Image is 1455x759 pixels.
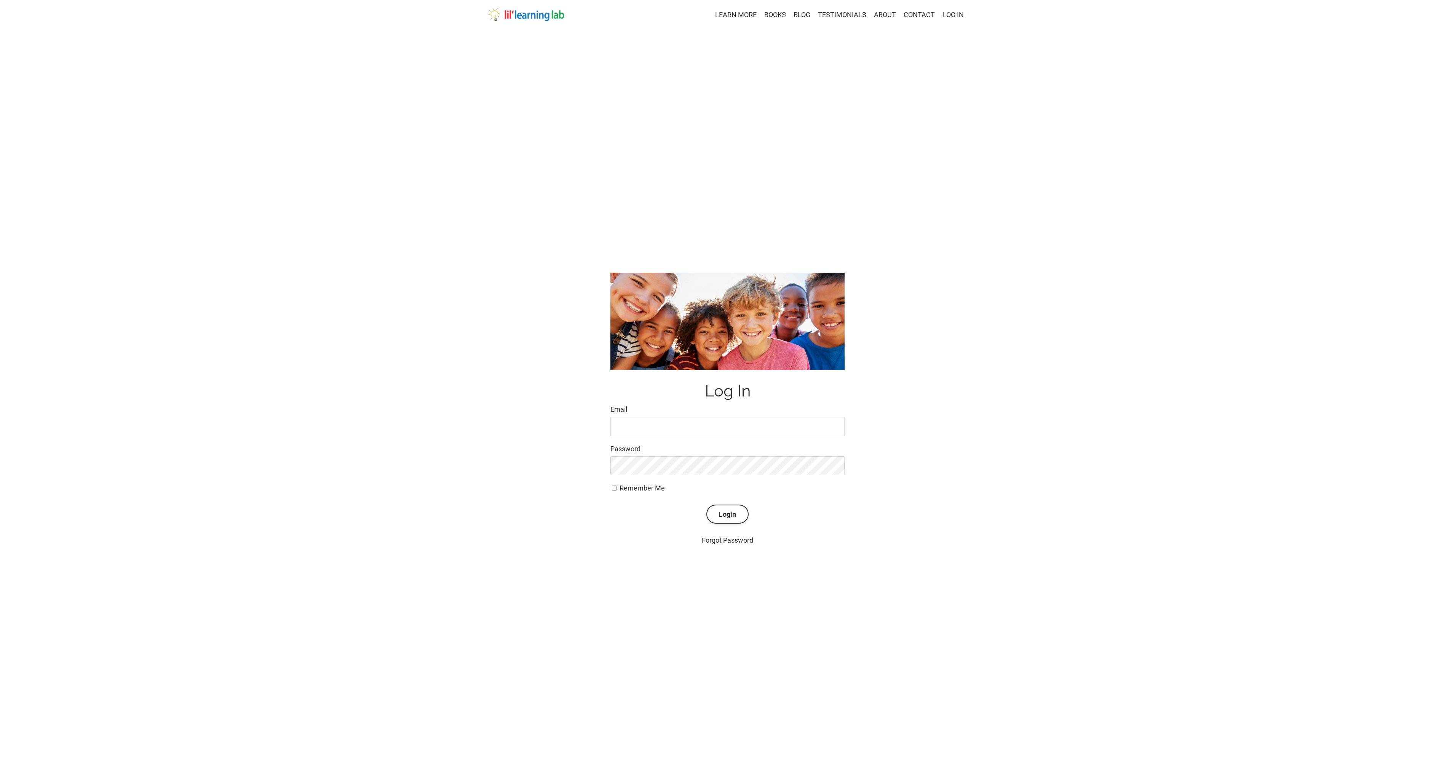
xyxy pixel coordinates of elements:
[904,10,935,21] a: CONTACT
[610,382,845,401] h1: Log In
[610,444,845,455] label: Password
[715,10,757,21] a: LEARN MORE
[610,404,845,415] label: Email
[794,10,810,21] a: BLOG
[764,10,786,21] a: BOOKS
[874,10,896,21] a: ABOUT
[702,536,753,544] a: Forgot Password
[818,10,866,21] a: TESTIMONIALS
[943,11,964,19] a: LOG IN
[620,484,665,492] span: Remember Me
[706,505,748,524] button: Login
[488,8,564,21] img: lil' learning lab
[612,486,617,491] input: Remember Me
